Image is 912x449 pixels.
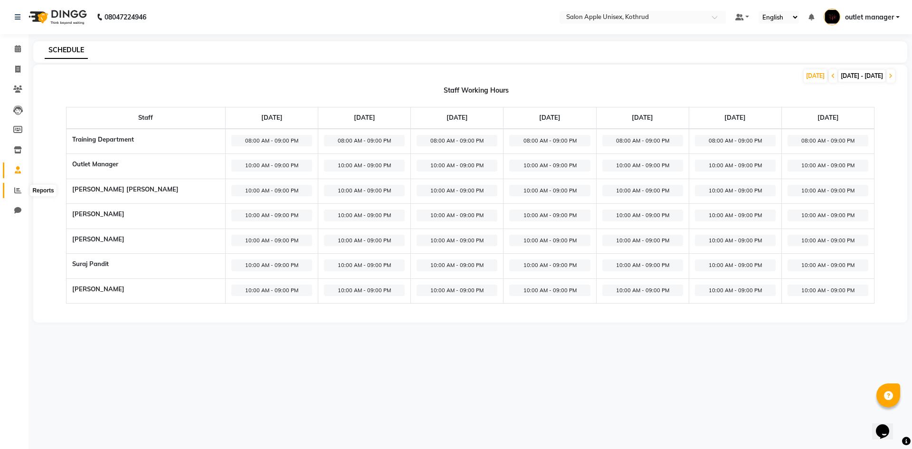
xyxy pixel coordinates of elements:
span: 10:00 AM - 09:00 PM [324,185,405,197]
th: [DATE] [318,107,411,129]
span: 10:00 AM - 09:00 PM [324,235,405,247]
span: 10:00 AM - 09:00 PM [417,259,497,271]
span: 10:00 AM - 09:00 PM [231,160,312,172]
span: 10:00 AM - 09:00 PM [509,160,590,172]
th: [PERSON_NAME] [66,229,225,254]
th: [DATE] [689,107,781,129]
span: 10:00 AM - 09:00 PM [417,235,497,247]
img: outlet manager [824,9,840,25]
div: Reports [30,185,56,196]
b: 08047224946 [104,4,146,30]
span: 10:00 AM - 09:00 PM [602,210,683,221]
span: 10:00 AM - 09:00 PM [509,235,590,247]
span: 10:00 AM - 09:00 PM [788,259,868,271]
th: Training Department [66,129,225,154]
th: [PERSON_NAME] [66,204,225,229]
span: 10:00 AM - 09:00 PM [695,285,776,296]
span: 10:00 AM - 09:00 PM [231,185,312,197]
span: 10:00 AM - 09:00 PM [602,160,683,172]
span: 10:00 AM - 09:00 PM [695,259,776,271]
th: [DATE] [781,107,874,129]
span: 10:00 AM - 09:00 PM [417,210,497,221]
th: [PERSON_NAME] [66,278,225,304]
span: 10:00 AM - 09:00 PM [788,235,868,247]
span: 10:00 AM - 09:00 PM [417,160,497,172]
span: 10:00 AM - 09:00 PM [231,210,312,221]
span: 10:00 AM - 09:00 PM [695,235,776,247]
a: SCHEDULE [45,42,88,59]
span: 10:00 AM - 09:00 PM [788,160,868,172]
div: [DATE] [804,69,827,83]
span: 10:00 AM - 09:00 PM [324,160,405,172]
span: 10:00 AM - 09:00 PM [602,259,683,271]
div: Staff Working Hours [45,86,907,96]
span: 10:00 AM - 09:00 PM [602,235,683,247]
span: 08:00 AM - 09:00 PM [231,135,312,147]
span: 10:00 AM - 09:00 PM [324,259,405,271]
span: 10:00 AM - 09:00 PM [417,185,497,197]
span: 10:00 AM - 09:00 PM [602,285,683,296]
span: 10:00 AM - 09:00 PM [695,185,776,197]
span: 10:00 AM - 09:00 PM [324,210,405,221]
img: logo [24,4,89,30]
span: 10:00 AM - 09:00 PM [231,259,312,271]
span: 10:00 AM - 09:00 PM [509,185,590,197]
span: 10:00 AM - 09:00 PM [509,259,590,271]
span: 08:00 AM - 09:00 PM [509,135,590,147]
span: 10:00 AM - 09:00 PM [231,285,312,296]
th: [PERSON_NAME] [PERSON_NAME] [66,179,225,204]
span: 10:00 AM - 09:00 PM [788,285,868,296]
span: 10:00 AM - 09:00 PM [602,185,683,197]
th: [DATE] [225,107,318,129]
span: 10:00 AM - 09:00 PM [788,185,868,197]
th: [DATE] [596,107,689,129]
span: 08:00 AM - 09:00 PM [695,135,776,147]
span: 10:00 AM - 09:00 PM [509,210,590,221]
span: 10:00 AM - 09:00 PM [695,160,776,172]
th: Suraj Pandit [66,254,225,279]
span: 10:00 AM - 09:00 PM [788,210,868,221]
th: Staff [66,107,225,129]
span: 10:00 AM - 09:00 PM [509,285,590,296]
span: [DATE] - [DATE] [838,70,885,82]
span: outlet manager [845,12,894,22]
span: 10:00 AM - 09:00 PM [417,285,497,296]
span: 10:00 AM - 09:00 PM [695,210,776,221]
th: [DATE] [411,107,503,129]
span: 08:00 AM - 09:00 PM [602,135,683,147]
span: 08:00 AM - 09:00 PM [417,135,497,147]
span: 10:00 AM - 09:00 PM [324,285,405,296]
span: 08:00 AM - 09:00 PM [788,135,868,147]
th: [DATE] [503,107,596,129]
span: 10:00 AM - 09:00 PM [231,235,312,247]
iframe: chat widget [872,411,902,439]
th: outlet manager [66,154,225,179]
span: 08:00 AM - 09:00 PM [324,135,405,147]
